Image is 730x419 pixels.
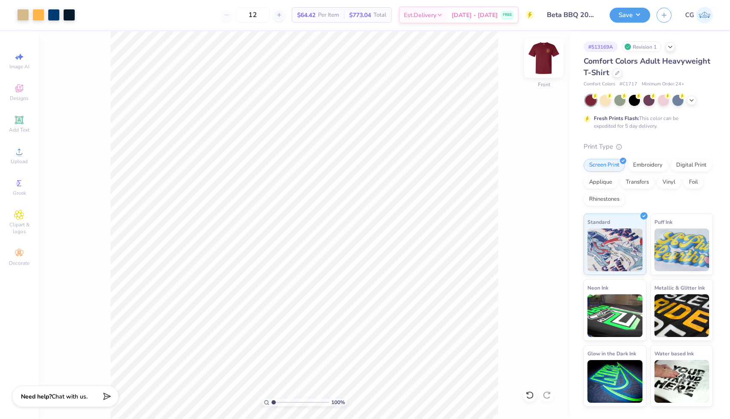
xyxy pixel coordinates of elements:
[9,63,29,70] span: Image AI
[620,176,654,189] div: Transfers
[685,7,713,23] a: CG
[642,81,684,88] span: Minimum Order: 24 +
[11,158,28,165] span: Upload
[654,294,710,337] img: Metallic & Glitter Ink
[654,360,710,403] img: Water based Ink
[685,10,694,20] span: CG
[628,159,668,172] div: Embroidery
[21,393,52,401] strong: Need help?
[331,398,345,406] span: 100 %
[584,193,625,206] div: Rhinestones
[584,56,710,78] span: Comfort Colors Adult Heavyweight T-Shirt
[619,81,637,88] span: # C1717
[657,176,681,189] div: Vinyl
[584,81,615,88] span: Comfort Colors
[594,115,639,122] strong: Fresh Prints Flash:
[13,190,26,196] span: Greek
[374,11,386,20] span: Total
[538,81,550,88] div: Front
[404,11,436,20] span: Est. Delivery
[10,95,29,102] span: Designs
[584,159,625,172] div: Screen Print
[587,217,610,226] span: Standard
[622,41,661,52] div: Revision 1
[587,283,608,292] span: Neon Ink
[671,159,712,172] div: Digital Print
[452,11,498,20] span: [DATE] - [DATE]
[610,8,650,23] button: Save
[683,176,704,189] div: Foil
[52,393,88,401] span: Chat with us.
[654,217,672,226] span: Puff Ink
[587,349,636,358] span: Glow in the Dark Ink
[696,7,713,23] img: Carlee Gerke
[654,229,710,271] img: Puff Ink
[654,283,705,292] span: Metallic & Glitter Ink
[587,294,642,337] img: Neon Ink
[527,41,561,75] img: Front
[503,12,512,18] span: FREE
[587,360,642,403] img: Glow in the Dark Ink
[9,126,29,133] span: Add Text
[297,11,315,20] span: $64.42
[318,11,339,20] span: Per Item
[4,221,34,235] span: Clipart & logos
[584,142,713,152] div: Print Type
[540,6,603,23] input: Untitled Design
[594,114,699,130] div: This color can be expedited for 5 day delivery.
[584,41,618,52] div: # 513169A
[9,260,29,267] span: Decorate
[584,176,618,189] div: Applique
[654,349,694,358] span: Water based Ink
[587,229,642,271] img: Standard
[349,11,371,20] span: $773.04
[236,7,269,23] input: – –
